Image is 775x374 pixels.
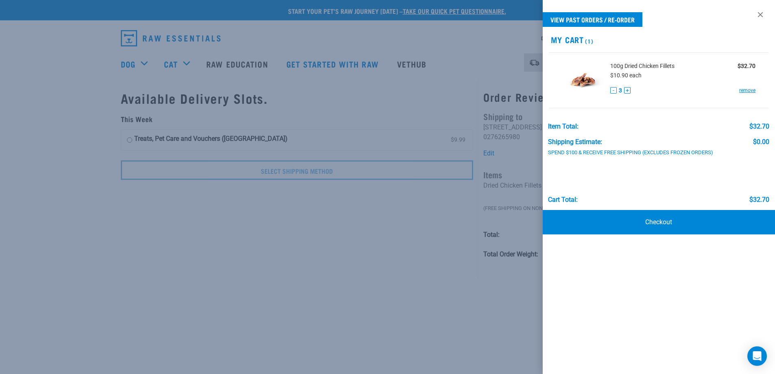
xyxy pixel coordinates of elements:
strong: $32.70 [738,63,755,69]
span: $10.90 each [610,72,642,79]
div: $0.00 [753,138,769,146]
div: Cart total: [548,196,578,203]
div: Shipping Estimate: [548,138,602,146]
span: 3 [619,86,622,95]
div: $32.70 [749,123,769,130]
a: View past orders / re-order [543,12,642,27]
img: Dried Chicken Fillets [562,59,604,101]
span: 100g Dried Chicken Fillets [610,62,675,70]
button: - [610,87,617,94]
span: (1) [584,39,593,42]
div: Item Total: [548,123,579,130]
a: remove [739,87,755,94]
div: Spend $100 & Receive Free Shipping (Excludes Frozen Orders) [548,150,723,156]
button: + [624,87,631,94]
div: Open Intercom Messenger [747,346,767,366]
div: $32.70 [749,196,769,203]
